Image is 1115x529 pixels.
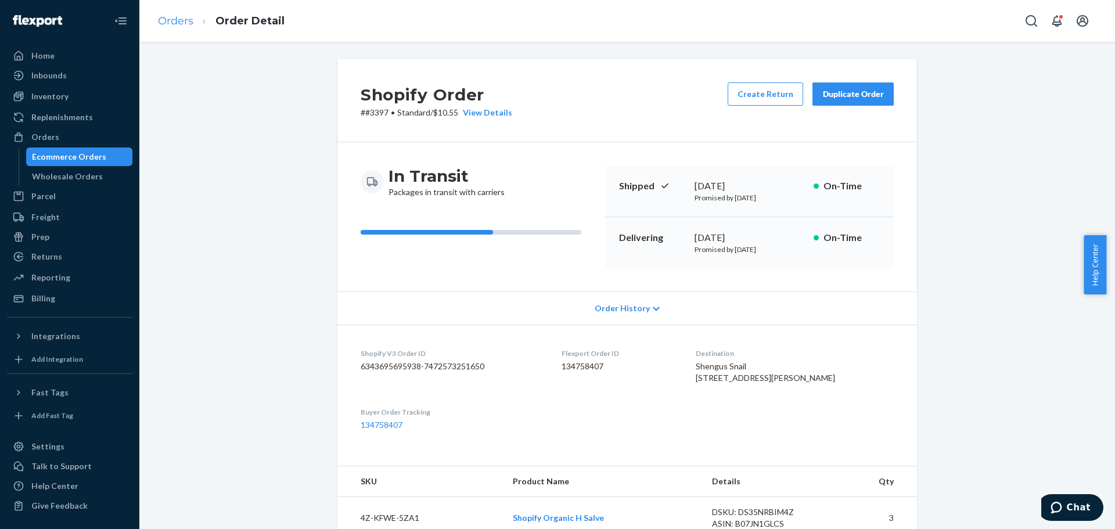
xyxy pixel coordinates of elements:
[31,91,69,102] div: Inventory
[830,466,917,497] th: Qty
[31,211,60,223] div: Freight
[7,383,132,402] button: Fast Tags
[458,107,512,118] button: View Details
[31,272,70,283] div: Reporting
[389,165,505,186] h3: In Transit
[7,406,132,425] a: Add Fast Tag
[7,268,132,287] a: Reporting
[31,111,93,123] div: Replenishments
[397,107,430,117] span: Standard
[7,228,132,246] a: Prep
[149,4,294,38] ol: breadcrumbs
[32,151,106,163] div: Ecommerce Orders
[7,187,132,206] a: Parcel
[696,361,835,383] span: Shengus Snail [STREET_ADDRESS][PERSON_NAME]
[31,70,67,81] div: Inbounds
[31,231,49,243] div: Prep
[619,231,685,244] p: Delivering
[7,496,132,515] button: Give Feedback
[361,420,402,430] a: 134758407
[31,387,69,398] div: Fast Tags
[361,348,543,358] dt: Shopify V3 Order ID
[7,108,132,127] a: Replenishments
[13,15,62,27] img: Flexport logo
[562,348,678,358] dt: Flexport Order ID
[31,50,55,62] div: Home
[1084,235,1106,294] button: Help Center
[7,289,132,308] a: Billing
[1020,9,1043,33] button: Open Search Box
[7,208,132,226] a: Freight
[812,82,894,106] button: Duplicate Order
[215,15,285,27] a: Order Detail
[7,327,132,346] button: Integrations
[619,179,685,193] p: Shipped
[7,87,132,106] a: Inventory
[7,437,132,456] a: Settings
[31,460,92,472] div: Talk to Support
[7,128,132,146] a: Orders
[695,179,804,193] div: [DATE]
[31,500,88,512] div: Give Feedback
[712,506,821,518] div: DSKU: DS35NRBIM4Z
[823,231,880,244] p: On-Time
[695,193,804,203] p: Promised by [DATE]
[1041,494,1103,523] iframe: Opens a widget where you can chat to one of our agents
[361,82,512,107] h2: Shopify Order
[822,88,884,100] div: Duplicate Order
[31,411,73,420] div: Add Fast Tag
[7,46,132,65] a: Home
[7,477,132,495] a: Help Center
[695,244,804,254] p: Promised by [DATE]
[823,179,880,193] p: On-Time
[1071,9,1094,33] button: Open account menu
[695,231,804,244] div: [DATE]
[32,171,103,182] div: Wholesale Orders
[31,131,59,143] div: Orders
[7,66,132,85] a: Inbounds
[503,466,703,497] th: Product Name
[562,361,678,372] dd: 134758407
[158,15,193,27] a: Orders
[337,466,503,497] th: SKU
[31,354,83,364] div: Add Integration
[703,466,830,497] th: Details
[7,457,132,476] button: Talk to Support
[7,350,132,369] a: Add Integration
[7,247,132,266] a: Returns
[31,480,78,492] div: Help Center
[595,303,650,314] span: Order History
[389,165,505,198] div: Packages in transit with carriers
[31,190,56,202] div: Parcel
[391,107,395,117] span: •
[31,441,64,452] div: Settings
[361,361,543,372] dd: 6343695695938-7472573251650
[31,330,80,342] div: Integrations
[26,167,133,186] a: Wholesale Orders
[26,147,133,166] a: Ecommerce Orders
[696,348,894,358] dt: Destination
[31,251,62,262] div: Returns
[109,9,132,33] button: Close Navigation
[31,293,55,304] div: Billing
[361,107,512,118] p: # #3397 / $10.55
[1045,9,1069,33] button: Open notifications
[513,513,604,523] a: Shopify Organic H Salve
[728,82,803,106] button: Create Return
[361,407,543,417] dt: Buyer Order Tracking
